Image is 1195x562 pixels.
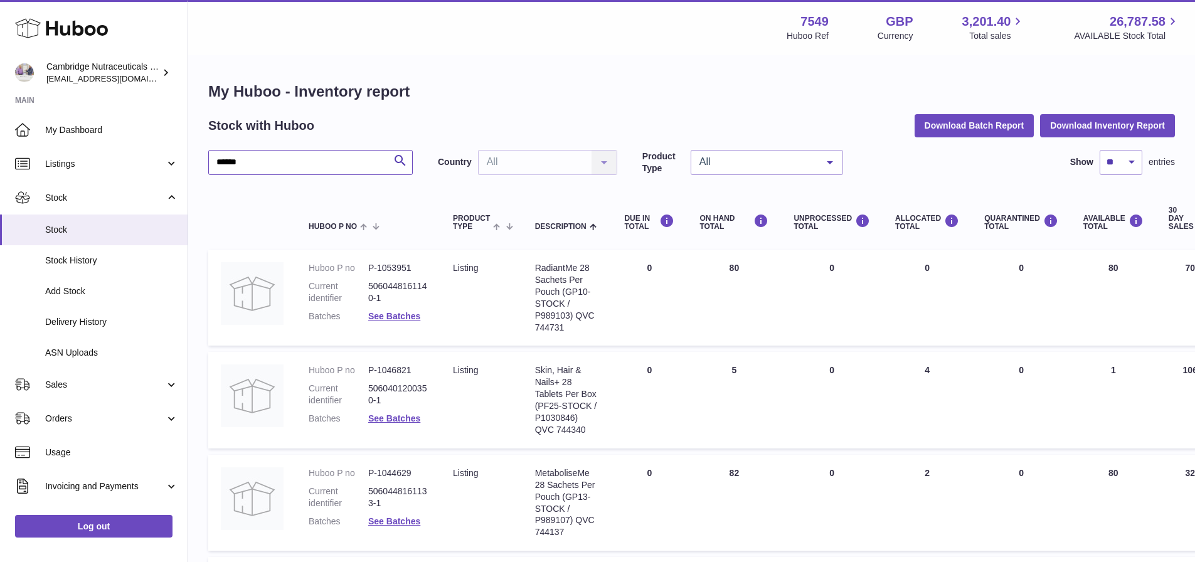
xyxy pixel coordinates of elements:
div: Skin, Hair & Nails+ 28 Tablets Per Box (PF25-STOCK / P1030846) QVC 744340 [535,364,600,435]
label: Show [1070,156,1093,168]
a: See Batches [368,413,420,423]
span: Usage [45,447,178,459]
div: Cambridge Nutraceuticals Ltd [46,61,159,85]
a: 26,787.58 AVAILABLE Stock Total [1074,13,1180,42]
span: Orders [45,413,165,425]
td: 0 [781,455,883,551]
td: 80 [1071,455,1156,551]
a: 3,201.40 Total sales [962,13,1026,42]
span: Huboo P no [309,223,357,231]
div: Currency [878,30,913,42]
div: UNPROCESSED Total [794,214,870,231]
dt: Huboo P no [309,364,368,376]
h2: Stock with Huboo [208,117,314,134]
button: Download Batch Report [915,114,1034,137]
div: AVAILABLE Total [1083,214,1144,231]
a: See Batches [368,311,420,321]
dd: P-1044629 [368,467,428,479]
dd: 5060448161140-1 [368,280,428,304]
td: 0 [883,250,972,346]
span: Stock History [45,255,178,267]
strong: GBP [886,13,913,30]
div: DUE IN TOTAL [624,214,674,231]
span: AVAILABLE Stock Total [1074,30,1180,42]
td: 0 [612,250,687,346]
div: RadiantMe 28 Sachets Per Pouch (GP10-STOCK / P989103) QVC 744731 [535,262,600,333]
span: [EMAIL_ADDRESS][DOMAIN_NAME] [46,73,184,83]
span: Product Type [453,215,490,231]
td: 80 [687,250,781,346]
dd: 5060448161133-1 [368,485,428,509]
label: Country [438,156,472,168]
dd: P-1053951 [368,262,428,274]
dt: Huboo P no [309,467,368,479]
td: 2 [883,455,972,551]
span: Total sales [969,30,1025,42]
span: Invoicing and Payments [45,480,165,492]
span: entries [1149,156,1175,168]
dt: Current identifier [309,383,368,406]
a: See Batches [368,516,420,526]
td: 4 [883,352,972,448]
span: 0 [1019,365,1024,375]
a: Log out [15,515,173,538]
img: product image [221,262,284,325]
button: Download Inventory Report [1040,114,1175,137]
td: 5 [687,352,781,448]
span: Stock [45,192,165,204]
dt: Current identifier [309,485,368,509]
h1: My Huboo - Inventory report [208,82,1175,102]
dt: Batches [309,310,368,322]
span: Listings [45,158,165,170]
div: Huboo Ref [787,30,829,42]
td: 80 [1071,250,1156,346]
strong: 7549 [800,13,829,30]
span: All [696,156,817,168]
td: 0 [612,352,687,448]
dt: Huboo P no [309,262,368,274]
span: ASN Uploads [45,347,178,359]
td: 82 [687,455,781,551]
img: product image [221,364,284,427]
td: 1 [1071,352,1156,448]
span: Add Stock [45,285,178,297]
span: Sales [45,379,165,391]
span: Description [535,223,587,231]
dt: Batches [309,516,368,528]
td: 0 [781,352,883,448]
dd: P-1046821 [368,364,428,376]
div: ALLOCATED Total [895,214,959,231]
dt: Current identifier [309,280,368,304]
span: listing [453,263,478,273]
span: 0 [1019,468,1024,478]
dd: 5060401200350-1 [368,383,428,406]
label: Product Type [642,151,684,174]
div: ON HAND Total [699,214,768,231]
span: listing [453,468,478,478]
span: My Dashboard [45,124,178,136]
td: 0 [781,250,883,346]
td: 0 [612,455,687,551]
span: 3,201.40 [962,13,1011,30]
div: MetaboliseMe 28 Sachets Per Pouch (GP13-STOCK / P989107) QVC 744137 [535,467,600,538]
div: QUARANTINED Total [984,214,1058,231]
img: product image [221,467,284,530]
img: qvc@camnutra.com [15,63,34,82]
dt: Batches [309,413,368,425]
span: Stock [45,224,178,236]
span: 26,787.58 [1110,13,1166,30]
span: listing [453,365,478,375]
span: Delivery History [45,316,178,328]
span: 0 [1019,263,1024,273]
